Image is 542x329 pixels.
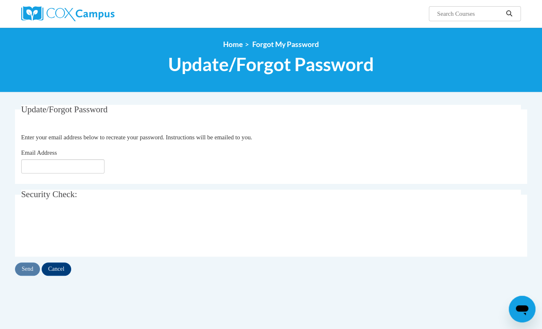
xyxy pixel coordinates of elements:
[21,104,108,114] span: Update/Forgot Password
[223,40,243,49] a: Home
[21,214,148,246] iframe: reCAPTCHA
[509,296,535,322] iframe: Button to launch messaging window
[21,134,252,141] span: Enter your email address below to recreate your password. Instructions will be emailed to you.
[21,149,57,156] span: Email Address
[21,159,104,173] input: Email
[252,40,319,49] span: Forgot My Password
[21,6,179,21] a: Cox Campus
[42,262,71,276] input: Cancel
[21,6,114,21] img: Cox Campus
[436,9,503,19] input: Search Courses
[21,189,77,199] span: Security Check:
[168,53,374,75] span: Update/Forgot Password
[503,9,515,19] button: Search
